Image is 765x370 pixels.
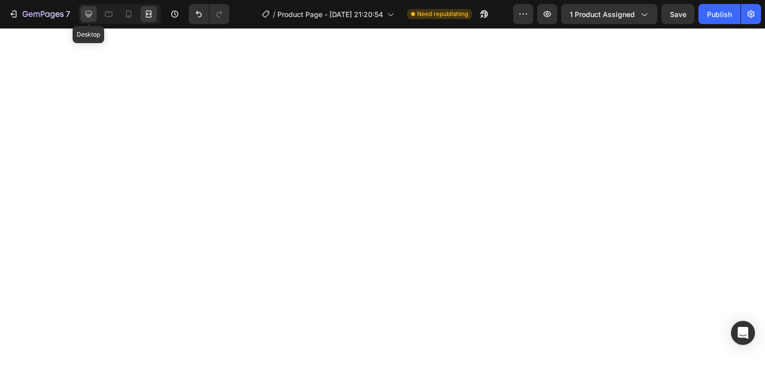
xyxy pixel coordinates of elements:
span: / [273,9,275,20]
span: 1 product assigned [570,9,635,20]
div: Publish [707,9,732,20]
span: Save [670,10,686,19]
span: Product Page - [DATE] 21:20:54 [277,9,383,20]
p: 7 [66,8,70,20]
span: Need republishing [417,10,468,19]
button: 1 product assigned [561,4,657,24]
div: Open Intercom Messenger [731,321,755,345]
button: 7 [4,4,75,24]
button: Publish [698,4,740,24]
button: Save [661,4,694,24]
div: Undo/Redo [189,4,229,24]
